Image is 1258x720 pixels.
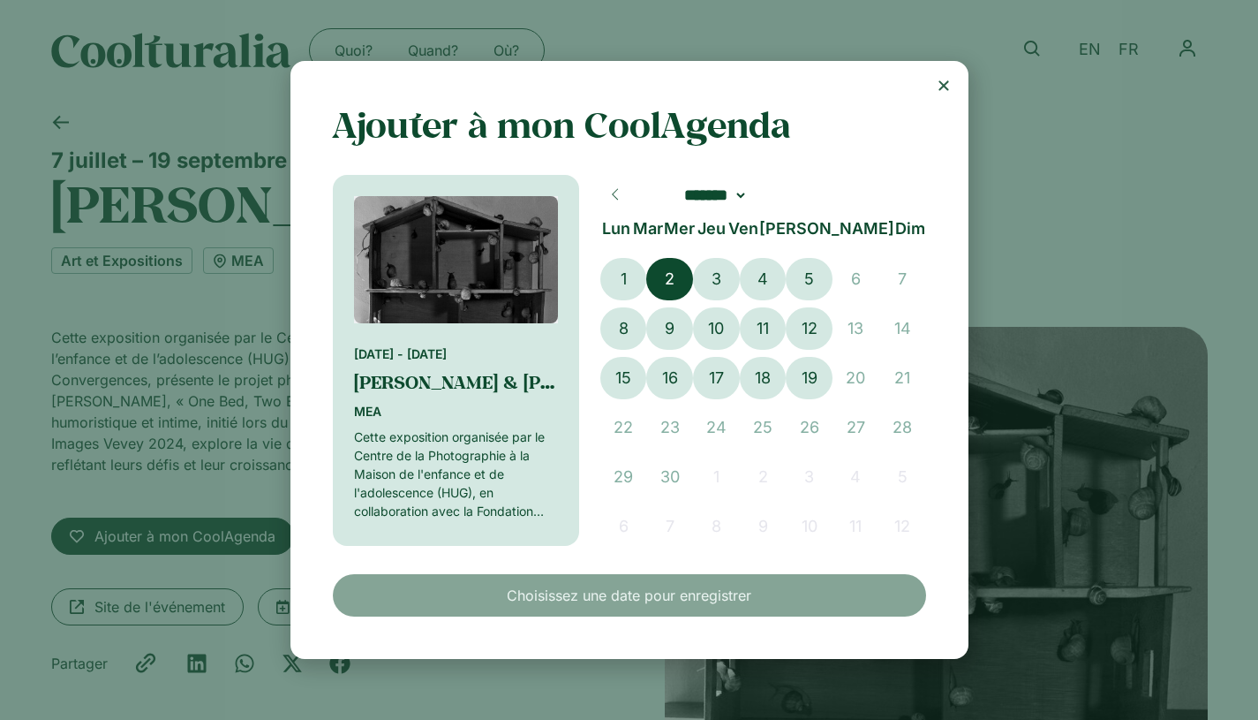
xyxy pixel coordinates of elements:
span: Septembre 8, 2025 [600,307,647,350]
div: Cette exposition organisée par le Centre de la Photographie à la Maison de l'enfance et de l'adol... [354,428,558,520]
span: Septembre 15, 2025 [600,357,647,399]
span: Septembre 28, 2025 [879,406,926,449]
span: Dim [894,216,926,240]
span: Septembre 22, 2025 [600,406,647,449]
span: [PERSON_NAME] [759,216,894,240]
span: Septembre 27, 2025 [832,406,879,449]
span: Octobre 1, 2025 [693,456,740,498]
span: Septembre 30, 2025 [646,456,693,498]
span: Septembre 18, 2025 [740,357,787,399]
span: Septembre 13, 2025 [832,307,879,350]
span: Septembre 6, 2025 [832,258,879,300]
a: Close [937,79,951,93]
span: Octobre 5, 2025 [879,456,926,498]
div: [PERSON_NAME] & [PERSON_NAME] [354,370,558,395]
span: Septembre 9, 2025 [646,307,693,350]
span: Septembre 5, 2025 [786,258,832,300]
div: MEA [354,402,558,421]
span: Septembre 29, 2025 [600,456,647,498]
span: Septembre 1, 2025 [600,258,647,300]
span: Octobre 2, 2025 [740,456,787,498]
span: Octobre 10, 2025 [786,505,832,548]
span: Octobre 12, 2025 [879,505,926,548]
form: Envoyer [333,574,926,617]
span: Septembre 12, 2025 [786,307,832,350]
h2: Ajouter à mon CoolAgenda [333,103,926,147]
span: Septembre 25, 2025 [740,406,787,449]
span: Septembre 24, 2025 [693,406,740,449]
span: Jeu [696,216,727,240]
span: Octobre 8, 2025 [693,505,740,548]
span: Septembre 2, 2025 [646,258,693,300]
span: Septembre 17, 2025 [693,357,740,399]
span: Octobre 7, 2025 [646,505,693,548]
span: Septembre 21, 2025 [879,357,926,399]
select: Month [672,186,748,204]
span: Octobre 6, 2025 [600,505,647,548]
button: Choisissez une date pour enregistrer [333,574,926,617]
span: Mer [664,216,696,240]
span: Septembre 11, 2025 [740,307,787,350]
span: Mar [632,216,664,240]
span: Septembre 10, 2025 [693,307,740,350]
div: [DATE] - [DATE] [354,345,558,363]
span: Septembre 14, 2025 [879,307,926,350]
span: Octobre 3, 2025 [786,456,832,498]
span: Septembre 23, 2025 [646,406,693,449]
span: Septembre 7, 2025 [879,258,926,300]
span: Octobre 9, 2025 [740,505,787,548]
a: [DATE] - [DATE] [PERSON_NAME] & [PERSON_NAME] MEA Cette exposition organisée par le Centre de la ... [333,175,579,546]
span: Septembre 4, 2025 [740,258,787,300]
span: Septembre 20, 2025 [832,357,879,399]
span: Septembre 16, 2025 [646,357,693,399]
span: Septembre 3, 2025 [693,258,740,300]
span: Ven [727,216,759,240]
span: Octobre 11, 2025 [832,505,879,548]
span: Septembre 19, 2025 [786,357,832,399]
span: Septembre 26, 2025 [786,406,832,449]
span: Lun [600,216,632,240]
span: Octobre 4, 2025 [832,456,879,498]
